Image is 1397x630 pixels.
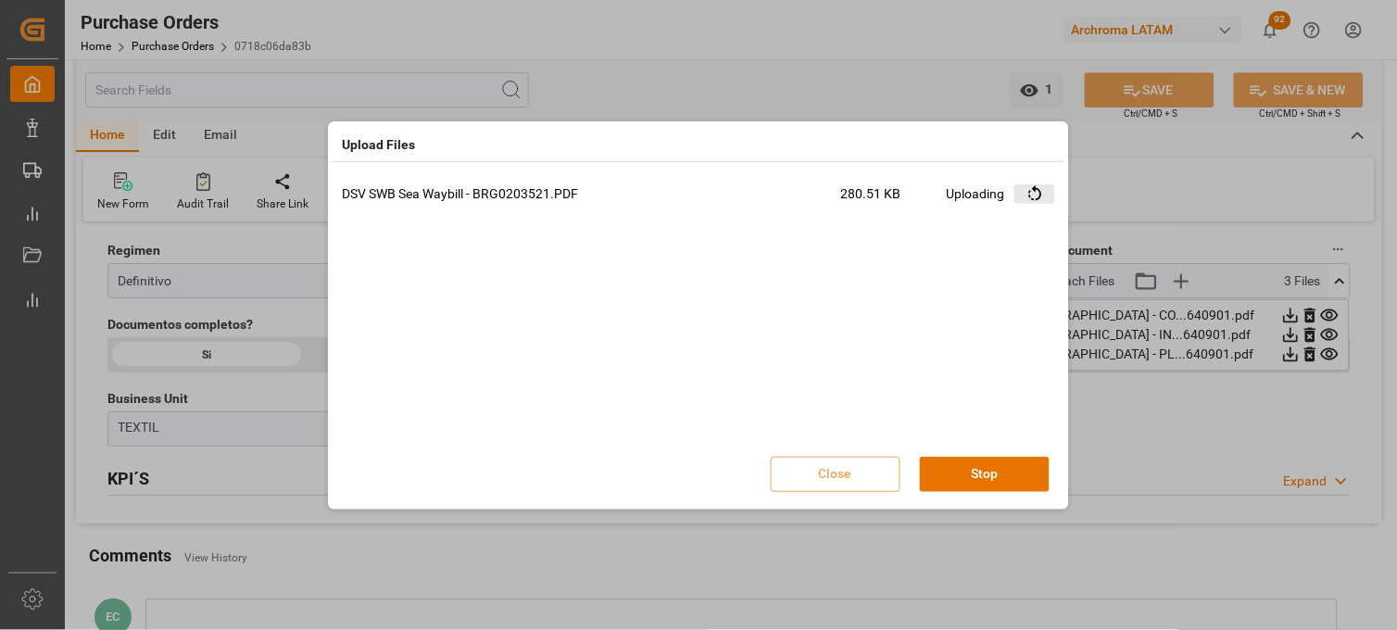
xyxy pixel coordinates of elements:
h4: Upload Files [342,135,415,155]
button: Stop [920,457,1050,492]
div: Uploading [947,184,1005,217]
p: DSV SWB Sea Waybill - BRG0203521.PDF [342,184,841,204]
button: Close [771,457,900,492]
span: 280.51 KB [841,184,947,217]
